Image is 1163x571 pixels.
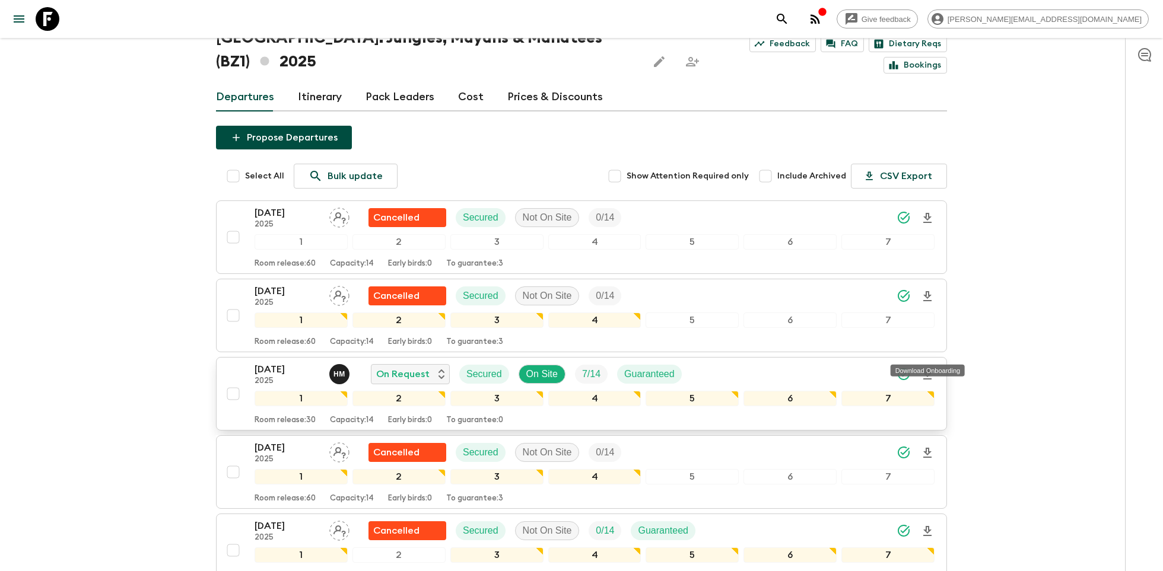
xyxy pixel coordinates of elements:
span: Share this itinerary [681,50,704,74]
span: Include Archived [777,170,846,182]
p: Secured [463,289,498,303]
button: search adventures [770,7,794,31]
div: 3 [450,234,544,250]
p: 0 / 14 [596,445,614,460]
div: 7 [841,312,935,328]
span: Assign pack leader [329,289,349,299]
p: Room release: 60 [255,494,316,503]
div: 3 [450,312,544,328]
span: Select All [245,170,284,182]
div: 6 [743,391,837,406]
div: Trip Fill [589,521,621,540]
div: 1 [255,391,348,406]
div: Trip Fill [589,286,621,305]
div: Flash Pack cancellation [368,208,446,227]
div: 5 [646,312,739,328]
p: Cancelled [373,210,420,225]
div: 5 [646,234,739,250]
div: Secured [456,443,506,462]
div: Flash Pack cancellation [368,443,446,462]
p: Not On Site [523,289,572,303]
div: 4 [548,234,641,250]
button: Edit this itinerary [647,50,671,74]
p: 2025 [255,455,320,464]
div: 6 [743,469,837,484]
div: Secured [456,521,506,540]
a: Feedback [749,36,816,52]
button: [DATE]2025Assign pack leaderFlash Pack cancellationSecuredNot On SiteTrip Fill1234567Room release... [216,279,947,352]
p: 2025 [255,533,320,543]
p: Cancelled [373,445,420,460]
div: 2 [352,469,446,484]
p: On Site [526,367,558,381]
p: Cancelled [373,524,420,538]
div: 5 [646,391,739,406]
p: Secured [463,210,498,225]
a: FAQ [821,36,864,52]
svg: Synced Successfully [897,210,911,225]
span: [PERSON_NAME][EMAIL_ADDRESS][DOMAIN_NAME] [941,15,1148,24]
div: 4 [548,547,641,563]
p: Room release: 60 [255,259,316,269]
div: 6 [743,547,837,563]
button: menu [7,7,31,31]
p: Secured [466,367,502,381]
div: Flash Pack cancellation [368,286,446,305]
p: To guarantee: 3 [446,259,503,269]
a: Prices & Discounts [507,83,603,111]
a: Pack Leaders [366,83,434,111]
p: Capacity: 14 [330,259,374,269]
p: Capacity: 14 [330,494,374,503]
p: 2025 [255,298,320,308]
div: Not On Site [515,208,580,227]
svg: Download Onboarding [920,446,935,460]
div: 6 [743,312,837,328]
p: Guaranteed [624,367,675,381]
p: Early birds: 0 [388,337,432,347]
div: 5 [646,469,739,484]
div: Download Onboarding [891,365,965,377]
div: 3 [450,469,544,484]
div: 7 [841,547,935,563]
div: 1 [255,547,348,563]
p: To guarantee: 0 [446,416,503,425]
p: To guarantee: 3 [446,337,503,347]
p: Not On Site [523,445,572,460]
div: 1 [255,234,348,250]
div: 6 [743,234,837,250]
a: Bulk update [294,164,398,189]
div: Trip Fill [589,443,621,462]
div: Not On Site [515,443,580,462]
p: Early birds: 0 [388,494,432,503]
div: 2 [352,234,446,250]
span: Assign pack leader [329,524,349,534]
div: 1 [255,312,348,328]
div: Secured [456,208,506,227]
div: On Site [519,365,565,384]
span: Assign pack leader [329,446,349,455]
div: Secured [456,286,506,305]
span: Give feedback [855,15,917,24]
p: 0 / 14 [596,289,614,303]
a: Bookings [884,57,947,74]
p: Room release: 60 [255,337,316,347]
a: Cost [458,83,484,111]
a: Itinerary [298,83,342,111]
div: 4 [548,391,641,406]
svg: Download Onboarding [920,211,935,225]
p: Not On Site [523,210,572,225]
div: 3 [450,547,544,563]
p: Room release: 30 [255,416,316,425]
p: Bulk update [328,169,383,183]
div: 2 [352,312,446,328]
div: 7 [841,234,935,250]
svg: Synced Successfully [897,289,911,303]
div: Trip Fill [575,365,608,384]
svg: Synced Successfully [897,445,911,460]
div: 4 [548,312,641,328]
span: Show Attention Required only [627,170,749,182]
svg: Synced Successfully [897,524,911,538]
p: On Request [376,367,430,381]
p: [DATE] [255,362,320,377]
p: 7 / 14 [582,367,600,381]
